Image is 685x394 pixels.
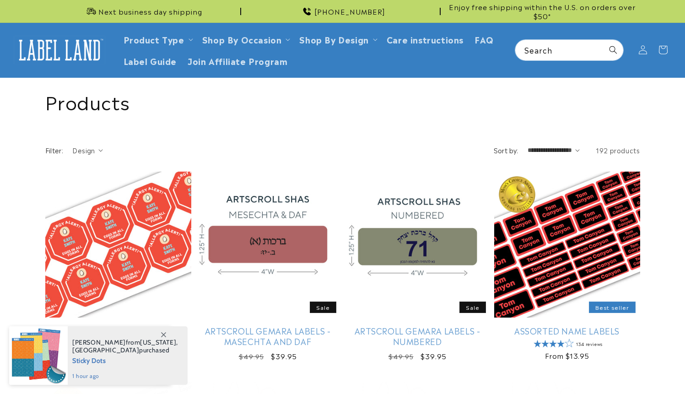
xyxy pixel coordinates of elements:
span: from , purchased [72,339,178,354]
span: Label Guide [124,55,177,66]
h1: Products [45,89,640,113]
label: Sort by: [494,146,518,155]
a: Shop By Design [299,33,368,45]
a: FAQ [469,28,499,50]
span: Join Affiliate Program [188,55,287,66]
span: Enjoy free shipping within the U.S. on orders over $50* [444,2,640,20]
a: Label Land [11,32,109,68]
span: [US_STATE] [140,338,176,346]
span: [PHONE_NUMBER] [314,7,385,16]
span: FAQ [475,34,494,44]
summary: Shop By Design [294,28,381,50]
span: Care instructions [387,34,464,44]
span: [GEOGRAPHIC_DATA] [72,346,139,354]
a: Label Guide [118,50,183,71]
a: Care instructions [381,28,469,50]
img: Label Land [14,36,105,64]
a: Join Affiliate Program [182,50,293,71]
button: Search [603,40,623,60]
a: Allergy Labels [45,325,191,336]
a: Artscroll Gemara Labels - Numbered [345,325,491,347]
span: Next business day shipping [98,7,202,16]
span: [PERSON_NAME] [72,338,126,346]
a: Product Type [124,33,184,45]
span: Design [72,146,95,155]
span: Shop By Occasion [202,34,282,44]
summary: Design (0 selected) [72,146,103,155]
span: 192 products [596,146,640,155]
summary: Product Type [118,28,197,50]
summary: Shop By Occasion [197,28,294,50]
a: Assorted Name Labels [494,325,640,336]
h2: Filter: [45,146,64,155]
a: Artscroll Gemara Labels - Masechta and Daf [195,325,341,347]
